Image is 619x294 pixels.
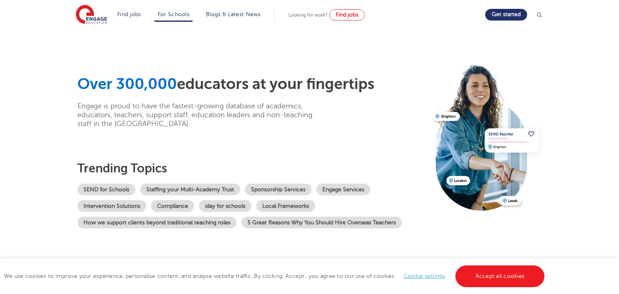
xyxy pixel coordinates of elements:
[329,9,365,21] a: Find jobs
[404,273,445,279] a: Cookie settings
[289,12,328,18] span: Looking for work?
[77,161,427,176] h3: Trending topics
[77,75,177,93] span: Over 300,000
[77,217,237,228] a: How we support clients beyond traditional teaching roles
[77,101,325,128] p: Engage is proud to have the fastest-growing database of academics, educators, teachers, support s...
[77,200,146,212] a: Intervention Solutions
[336,12,358,18] span: Find jobs
[316,184,370,195] a: Engage Services
[77,184,135,195] a: SEND for Schools
[77,75,427,93] h1: educators at your fingertips
[206,11,261,17] a: Blogs & Latest News
[151,200,194,212] a: Compliance
[117,11,141,17] a: Find jobs
[256,200,315,212] a: Local Frameworks
[241,217,402,228] a: 5 Great Reasons Why You Should Hire Overseas Teachers
[485,9,527,21] a: Get started
[245,184,312,195] a: Sponsorship Services
[76,5,107,25] img: Engage Education
[4,273,546,279] span: We use cookies to improve your experience, personalise content, and analyse website traffic. By c...
[199,200,251,212] a: iday for schools
[140,184,240,195] a: Staffing your Multi-Academy Trust
[455,265,545,287] a: Accept all cookies
[158,11,189,17] a: For Schools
